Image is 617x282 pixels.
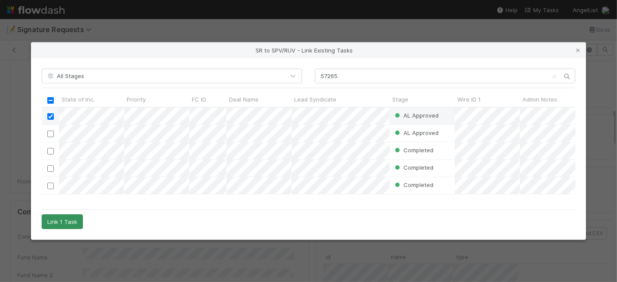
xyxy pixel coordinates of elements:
span: AL Approved [393,112,439,119]
div: Completed [393,180,433,189]
span: Admin Notes [522,95,557,104]
span: Completed [393,164,433,171]
div: Completed [393,163,433,172]
span: All Stages [46,72,84,79]
span: Completed [393,181,433,188]
span: Completed [393,147,433,154]
span: Wire ID 1 [457,95,481,104]
div: SR to SPV/RUV - Link Existing Tasks [31,43,586,58]
input: Search [315,69,575,83]
input: Toggle Row Selected [47,131,54,137]
span: State of Inc. [62,95,95,104]
span: FC ID [192,95,206,104]
button: Link 1 Task [42,214,83,229]
input: Toggle All Rows Selected [47,97,54,104]
input: Toggle Row Selected [47,165,54,172]
div: Completed [393,146,433,154]
div: AL Approved [393,128,439,137]
span: Priority [127,95,146,104]
button: Clear search [550,69,559,83]
span: Stage [392,95,408,104]
span: Lead Syndicate [294,95,336,104]
input: Toggle Row Selected [47,148,54,154]
span: AL Approved [393,129,439,136]
div: AL Approved [393,111,439,120]
span: Deal Name [229,95,259,104]
input: Toggle Row Selected [47,113,54,120]
input: Toggle Row Selected [47,183,54,189]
